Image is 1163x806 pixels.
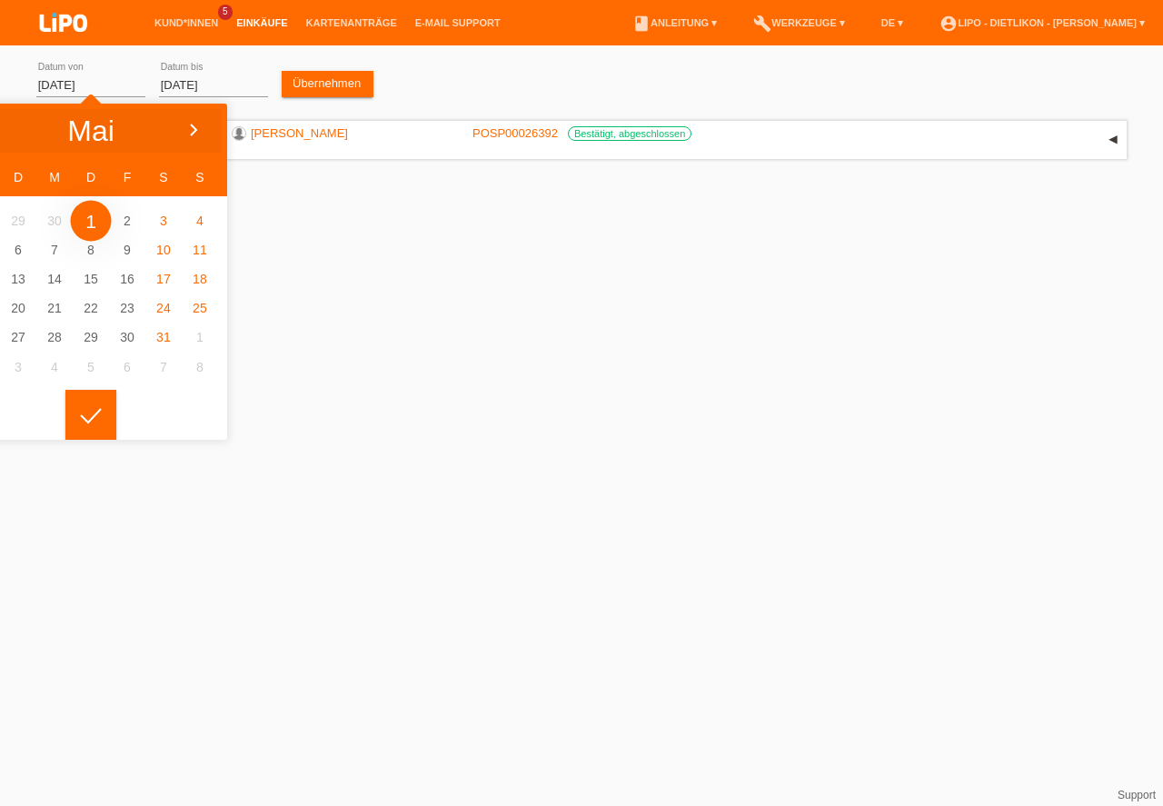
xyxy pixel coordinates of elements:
[282,71,373,97] a: Übernehmen
[623,17,726,28] a: bookAnleitung ▾
[939,15,958,33] i: account_circle
[18,37,109,51] a: LIPO pay
[297,17,406,28] a: Kartenanträge
[227,17,296,28] a: Einkäufe
[744,17,854,28] a: buildWerkzeuge ▾
[753,15,771,33] i: build
[145,17,227,28] a: Kund*innen
[1118,789,1156,801] a: Support
[472,126,558,140] a: POSP00026392
[251,126,348,140] a: [PERSON_NAME]
[67,116,114,145] div: Mai
[406,17,510,28] a: E-Mail Support
[632,15,651,33] i: book
[218,5,233,20] span: 5
[568,126,691,141] label: Bestätigt, abgeschlossen
[872,17,912,28] a: DE ▾
[930,17,1154,28] a: account_circleLIPO - Dietlikon - [PERSON_NAME] ▾
[1099,126,1127,154] div: auf-/zuklappen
